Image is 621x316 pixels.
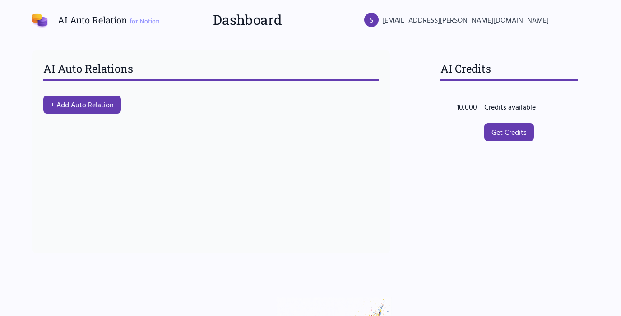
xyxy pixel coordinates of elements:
button: + Add Auto Relation [43,96,121,114]
img: AI Auto Relation Logo [29,9,51,31]
div: Credits available [484,101,559,112]
div: S [364,13,379,27]
h2: Dashboard [213,12,282,28]
span: [EMAIL_ADDRESS][PERSON_NAME][DOMAIN_NAME] [382,14,549,25]
a: AI Auto Relation for Notion [29,9,160,31]
div: 10,000 [446,101,484,112]
h1: AI Auto Relation [58,14,160,26]
h3: AI Auto Relations [43,61,379,81]
a: Get Credits [484,123,534,141]
span: for Notion [130,17,160,25]
h3: AI Credits [440,61,578,81]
